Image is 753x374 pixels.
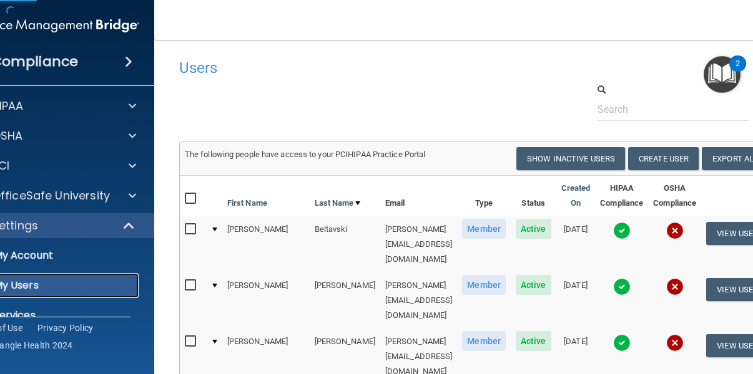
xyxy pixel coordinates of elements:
[516,219,551,239] span: Active
[380,272,458,328] td: [PERSON_NAME][EMAIL_ADDRESS][DOMAIN_NAME]
[227,196,267,211] a: First Name
[310,272,380,328] td: [PERSON_NAME]
[457,176,511,216] th: Type
[598,98,749,121] input: Search
[516,275,551,295] span: Active
[462,331,506,351] span: Member
[666,334,684,352] img: cross.ca9f0e7f.svg
[666,222,684,239] img: cross.ca9f0e7f.svg
[37,322,94,334] a: Privacy Policy
[315,196,361,211] a: Last Name
[613,334,631,352] img: tick.e7d51cea.svg
[516,147,625,170] button: Show Inactive Users
[666,278,684,295] img: cross.ca9f0e7f.svg
[179,60,518,76] h4: Users
[222,272,310,328] td: [PERSON_NAME]
[628,147,699,170] button: Create User
[595,176,648,216] th: HIPAA Compliance
[462,275,506,295] span: Member
[556,272,596,328] td: [DATE]
[516,331,551,351] span: Active
[380,176,458,216] th: Email
[185,150,426,159] span: The following people have access to your PCIHIPAA Practice Portal
[704,56,741,93] button: Open Resource Center, 2 new notifications
[222,216,310,272] td: [PERSON_NAME]
[462,219,506,239] span: Member
[613,222,631,239] img: tick.e7d51cea.svg
[613,278,631,295] img: tick.e7d51cea.svg
[556,216,596,272] td: [DATE]
[648,176,701,216] th: OSHA Compliance
[310,216,380,272] td: Beltavski
[736,64,740,80] div: 2
[380,216,458,272] td: [PERSON_NAME][EMAIL_ADDRESS][DOMAIN_NAME]
[511,176,556,216] th: Status
[561,181,591,211] a: Created On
